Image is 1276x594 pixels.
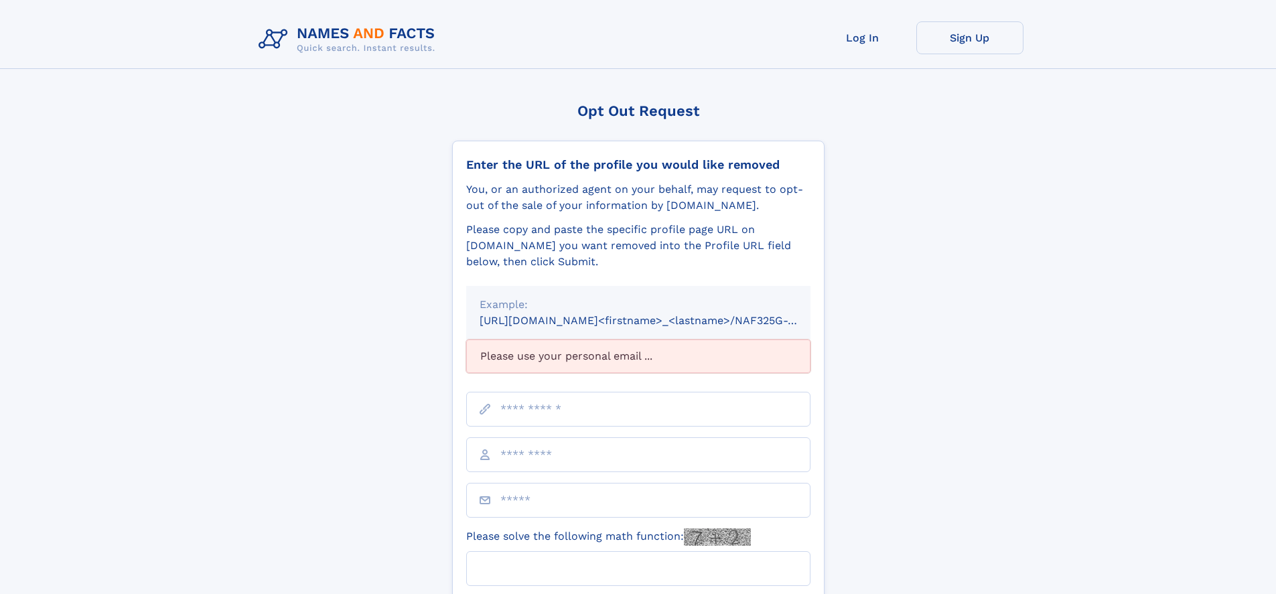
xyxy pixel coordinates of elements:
label: Please solve the following math function: [466,528,751,546]
div: Please use your personal email ... [466,340,810,373]
img: Logo Names and Facts [253,21,446,58]
a: Log In [809,21,916,54]
small: [URL][DOMAIN_NAME]<firstname>_<lastname>/NAF325G-xxxxxxxx [480,314,836,327]
div: Enter the URL of the profile you would like removed [466,157,810,172]
div: Example: [480,297,797,313]
div: You, or an authorized agent on your behalf, may request to opt-out of the sale of your informatio... [466,181,810,214]
div: Opt Out Request [452,102,825,119]
a: Sign Up [916,21,1023,54]
div: Please copy and paste the specific profile page URL on [DOMAIN_NAME] you want removed into the Pr... [466,222,810,270]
